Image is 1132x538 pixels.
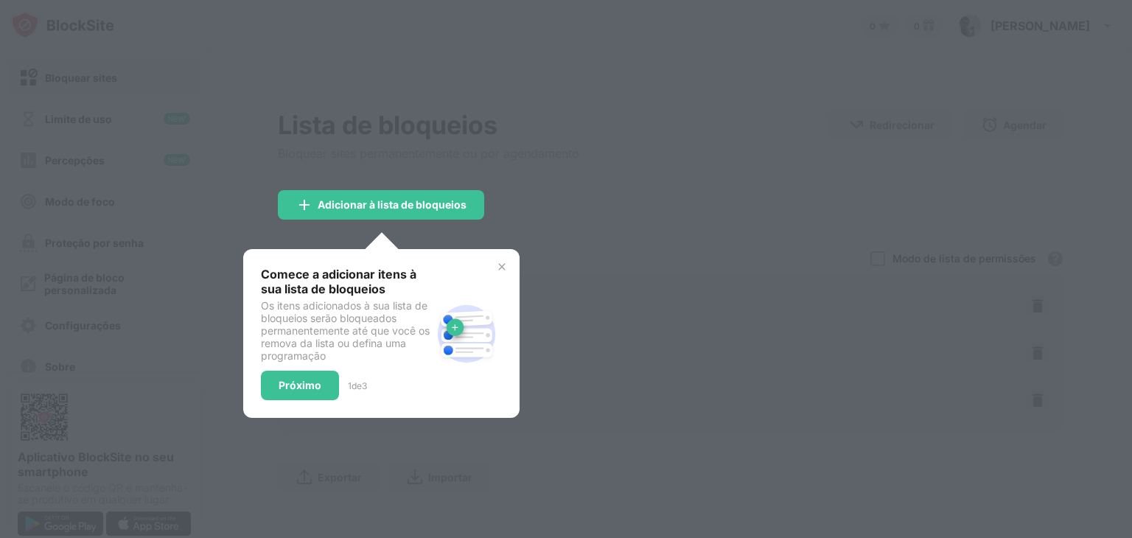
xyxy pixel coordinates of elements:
img: x-button.svg [496,261,508,273]
font: Comece a adicionar itens à sua lista de bloqueios [261,267,416,296]
font: Próximo [279,379,321,391]
font: Adicionar à lista de bloqueios [318,198,467,211]
img: block-site.svg [431,298,502,369]
font: 1 [348,380,352,391]
font: de [352,380,362,391]
font: Os itens adicionados à sua lista de bloqueios serão bloqueados permanentemente até que você os re... [261,299,430,362]
font: 3 [362,380,367,391]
